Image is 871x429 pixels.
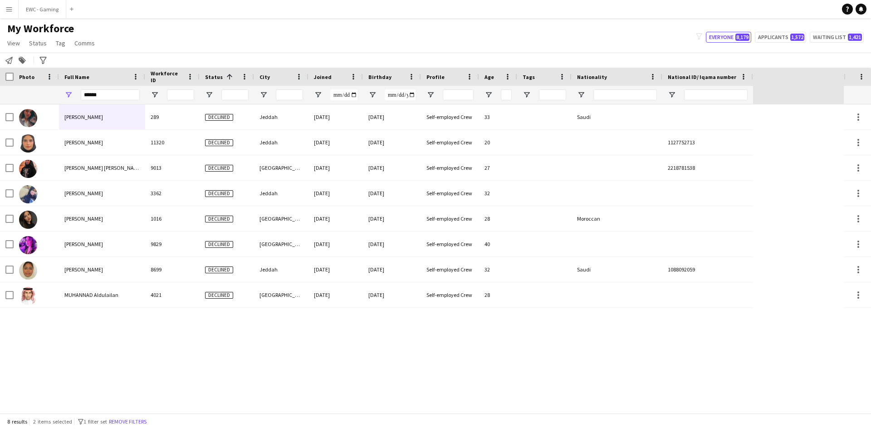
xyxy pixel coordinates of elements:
[668,164,695,171] span: 2218781538
[74,39,95,47] span: Comms
[29,39,47,47] span: Status
[145,130,200,155] div: 11320
[83,418,107,425] span: 1 filter set
[479,232,517,256] div: 40
[52,37,69,49] a: Tag
[19,74,34,80] span: Photo
[64,91,73,99] button: Open Filter Menu
[19,109,37,127] img: Laila Alawi
[848,34,862,41] span: 1,421
[479,155,517,180] div: 27
[205,114,233,121] span: Declined
[205,292,233,299] span: Declined
[421,155,479,180] div: Self-employed Crew
[254,155,308,180] div: [GEOGRAPHIC_DATA]
[308,257,363,282] div: [DATE]
[484,74,494,80] span: Age
[668,266,695,273] span: 1088092059
[421,181,479,206] div: Self-employed Crew
[385,89,416,100] input: Birthday Filter Input
[363,155,421,180] div: [DATE]
[363,232,421,256] div: [DATE]
[64,291,118,298] span: MUHANNAD Aldulailan
[484,91,493,99] button: Open Filter Menu
[308,181,363,206] div: [DATE]
[145,104,200,129] div: 289
[254,206,308,231] div: [GEOGRAPHIC_DATA]
[205,190,233,197] span: Declined
[426,74,445,80] span: Profile
[107,417,148,427] button: Remove filters
[19,211,37,229] img: Laila Barhoumi
[755,32,806,43] button: Applicants1,572
[145,257,200,282] div: 8699
[7,39,20,47] span: View
[479,206,517,231] div: 28
[572,104,662,129] div: Saudi
[363,181,421,206] div: [DATE]
[421,206,479,231] div: Self-employed Crew
[145,155,200,180] div: 9013
[254,130,308,155] div: Jeddah
[64,74,89,80] span: Full Name
[205,91,213,99] button: Open Filter Menu
[205,241,233,248] span: Declined
[33,418,72,425] span: 2 items selected
[363,130,421,155] div: [DATE]
[426,91,435,99] button: Open Filter Menu
[363,104,421,129] div: [DATE]
[4,55,15,66] app-action-btn: Notify workforce
[254,232,308,256] div: [GEOGRAPHIC_DATA]
[421,104,479,129] div: Self-employed Crew
[572,206,662,231] div: Moroccan
[19,160,37,178] img: LAILA Ali Mohammed
[314,91,322,99] button: Open Filter Menu
[810,32,864,43] button: Waiting list1,421
[64,190,103,197] span: [PERSON_NAME]
[308,206,363,231] div: [DATE]
[7,22,74,35] span: My Workforce
[308,232,363,256] div: [DATE]
[205,139,233,146] span: Declined
[363,282,421,307] div: [DATE]
[4,37,24,49] a: View
[254,181,308,206] div: Jeddah
[308,155,363,180] div: [DATE]
[71,37,98,49] a: Comms
[443,89,474,100] input: Profile Filter Input
[19,287,37,305] img: MUHANNAD Aldulailan
[479,130,517,155] div: 20
[479,181,517,206] div: 32
[276,89,303,100] input: City Filter Input
[25,37,50,49] a: Status
[259,74,270,80] span: City
[421,232,479,256] div: Self-employed Crew
[64,139,103,146] span: [PERSON_NAME]
[668,139,695,146] span: 1127752713
[64,164,142,171] span: [PERSON_NAME] [PERSON_NAME]
[479,257,517,282] div: 32
[17,55,28,66] app-action-btn: Add to tag
[19,236,37,254] img: Laila Kafez
[64,215,103,222] span: [PERSON_NAME]
[56,39,65,47] span: Tag
[706,32,751,43] button: Everyone8,179
[368,74,391,80] span: Birthday
[501,89,512,100] input: Age Filter Input
[64,113,103,120] span: [PERSON_NAME]
[259,91,268,99] button: Open Filter Menu
[668,74,736,80] span: National ID/ Iqama number
[145,206,200,231] div: 1016
[577,74,607,80] span: Nationality
[151,70,183,84] span: Workforce ID
[205,165,233,172] span: Declined
[254,257,308,282] div: Jeddah
[735,34,749,41] span: 8,179
[421,282,479,307] div: Self-employed Crew
[668,91,676,99] button: Open Filter Menu
[363,206,421,231] div: [DATE]
[205,74,223,80] span: Status
[479,282,517,307] div: 28
[368,91,377,99] button: Open Filter Menu
[205,266,233,273] span: Declined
